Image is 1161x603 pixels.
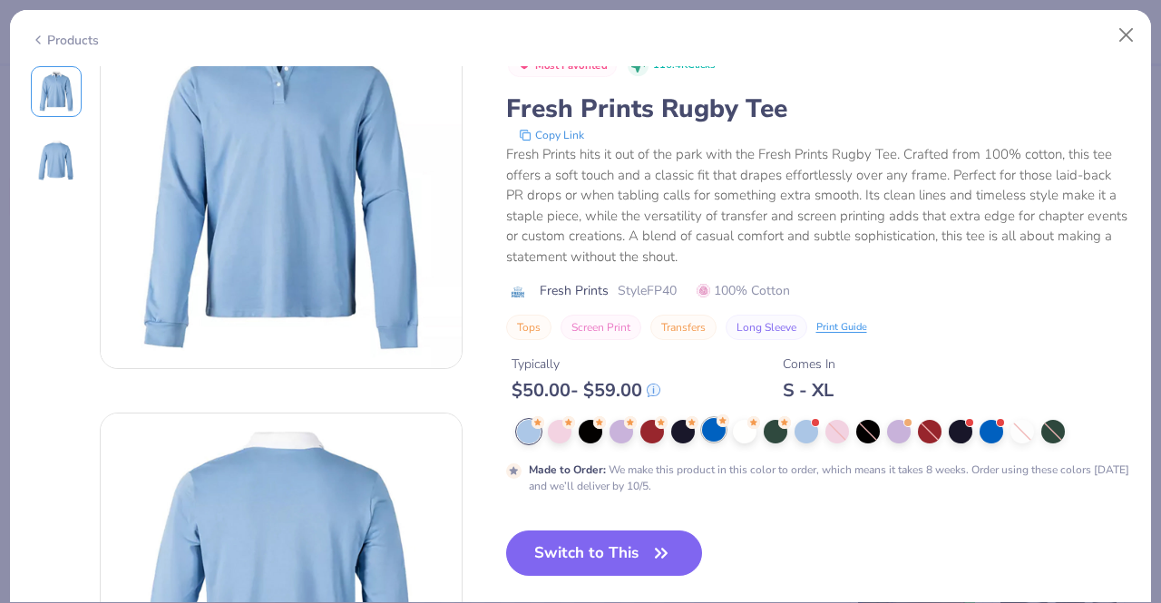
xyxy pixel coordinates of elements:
[512,379,660,402] div: $ 50.00 - $ 59.00
[506,144,1131,267] div: Fresh Prints hits it out of the park with the Fresh Prints Rugby Tee. Crafted from 100% cotton, t...
[783,355,835,374] div: Comes In
[506,284,531,298] img: brand logo
[506,92,1131,126] div: Fresh Prints Rugby Tee
[529,462,1131,494] div: We make this product in this color to order, which means it takes 8 weeks. Order using these colo...
[529,462,606,477] strong: Made to Order :
[506,530,703,576] button: Switch to This
[540,281,609,300] span: Fresh Prints
[508,53,618,77] button: Badge Button
[697,281,790,300] span: 100% Cotton
[650,315,717,340] button: Transfers
[31,31,99,50] div: Products
[517,58,532,73] img: Most Favorited sort
[653,57,715,73] span: 116.4K Clicks
[34,139,78,182] img: Back
[512,355,660,374] div: Typically
[618,281,677,300] span: Style FP40
[726,315,807,340] button: Long Sleeve
[513,126,590,144] button: copy to clipboard
[816,319,867,335] div: Print Guide
[783,379,835,402] div: S - XL
[561,315,641,340] button: Screen Print
[34,70,78,113] img: Front
[1109,18,1144,53] button: Close
[535,60,608,70] span: Most Favorited
[101,7,462,368] img: Front
[506,315,551,340] button: Tops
